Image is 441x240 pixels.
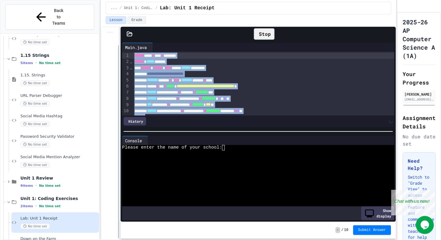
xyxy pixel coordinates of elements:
[408,157,430,172] h3: Need Help?
[5,4,94,30] button: Back to Teams
[39,184,61,188] span: No time set
[254,28,274,40] div: Stop
[122,83,130,89] div: 6
[20,196,98,201] span: Unit 1: Coding Exercises
[122,114,130,120] div: 11
[122,59,130,65] div: 2
[122,90,130,96] div: 7
[122,145,222,150] span: Please enter the name of your school:
[404,97,434,102] div: [EMAIL_ADDRESS][DOMAIN_NAME]
[124,6,153,11] span: Unit 1: Coding Exercises
[403,133,436,147] div: No due date set
[20,216,98,221] span: Lab: Unit 1 Receipt
[20,184,33,188] span: 9 items
[106,16,126,24] button: Lesson
[344,228,348,232] span: 10
[20,73,98,78] span: 1.15. Strings
[20,121,50,127] span: No time set
[122,137,145,144] div: Console
[20,114,98,119] span: Social Media Hashtag
[353,225,391,235] button: Submit Answer
[130,59,133,64] span: Fold line
[122,136,148,145] div: Console
[122,71,130,77] div: 4
[20,142,50,147] span: No time set
[127,16,146,24] button: Grade
[391,190,435,215] iframe: chat widget
[335,227,340,233] span: -
[122,77,130,83] div: 5
[122,53,130,59] div: 1
[35,204,37,208] span: •
[403,114,436,131] h2: Assignment Details
[20,80,50,86] span: No time set
[122,102,130,108] div: 9
[20,101,50,106] span: No time set
[130,65,133,70] span: Fold line
[20,39,50,45] span: No time set
[160,5,214,12] span: Lab: Unit 1 Receipt
[403,70,436,87] h2: Your Progress
[403,18,436,60] h1: 2025-26 AP Computer Science A (1A)
[35,60,37,65] span: •
[122,108,130,114] div: 10
[122,44,150,51] div: Main.java
[122,96,130,102] div: 8
[20,61,33,65] span: 5 items
[20,53,98,58] span: 1.15 Strings
[20,175,98,181] span: Unit 1 Review
[341,228,343,232] span: /
[35,183,37,188] span: •
[20,204,33,208] span: 2 items
[39,61,61,65] span: No time set
[358,228,386,232] span: Submit Answer
[20,162,50,168] span: No time set
[122,65,130,71] div: 3
[20,155,98,160] span: Social Media Mention Analyzer
[361,206,394,220] div: Show display
[416,216,435,234] iframe: chat widget
[404,91,434,97] div: [PERSON_NAME]
[20,223,50,229] span: No time set
[124,117,146,125] div: History
[122,43,153,52] div: Main.java
[155,6,157,11] span: /
[20,134,98,139] span: Password Security Validator
[52,8,66,26] span: Back to Teams
[119,6,121,11] span: /
[111,6,117,11] span: ...
[39,204,61,208] span: No time set
[20,93,98,98] span: URL Parser Debugger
